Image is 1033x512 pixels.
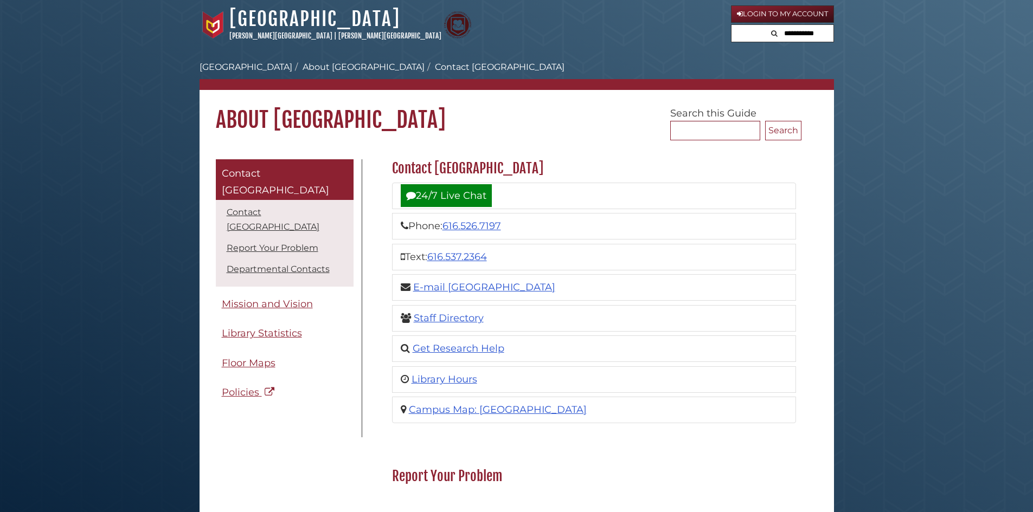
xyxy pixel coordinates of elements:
[401,184,492,207] a: 24/7 Live Chat
[414,312,484,324] a: Staff Directory
[222,298,313,310] span: Mission and Vision
[392,244,796,270] li: Text:
[731,5,834,23] a: Login to My Account
[392,213,796,239] li: Phone:
[229,7,400,31] a: [GEOGRAPHIC_DATA]
[442,220,501,232] a: 616.526.7197
[216,292,354,316] a: Mission and Vision
[222,167,329,197] span: Contact [GEOGRAPHIC_DATA]
[765,121,801,140] button: Search
[427,251,487,263] a: 616.537.2364
[425,61,564,74] li: Contact [GEOGRAPHIC_DATA]
[216,159,354,410] div: Guide Pages
[334,31,337,40] span: |
[222,357,275,369] span: Floor Maps
[216,159,354,200] a: Contact [GEOGRAPHIC_DATA]
[227,264,330,274] a: Departmental Contacts
[229,31,332,40] a: [PERSON_NAME][GEOGRAPHIC_DATA]
[412,373,477,385] a: Library Hours
[200,11,227,38] img: Calvin University
[216,380,354,405] a: Policies
[768,25,781,40] button: Search
[303,62,425,72] a: About [GEOGRAPHIC_DATA]
[227,207,319,232] a: Contact [GEOGRAPHIC_DATA]
[338,31,441,40] a: [PERSON_NAME][GEOGRAPHIC_DATA]
[227,243,318,253] a: Report Your Problem
[387,160,801,177] h2: Contact [GEOGRAPHIC_DATA]
[444,11,471,38] img: Calvin Theological Seminary
[409,404,587,416] a: Campus Map: [GEOGRAPHIC_DATA]
[200,90,834,133] h1: About [GEOGRAPHIC_DATA]
[216,321,354,346] a: Library Statistics
[413,342,504,354] a: Get Research Help
[216,351,354,375] a: Floor Maps
[222,327,302,339] span: Library Statistics
[200,62,292,72] a: [GEOGRAPHIC_DATA]
[387,468,801,485] h2: Report Your Problem
[222,386,259,398] span: Policies
[413,281,555,293] a: E-mail [GEOGRAPHIC_DATA]
[200,61,834,90] nav: breadcrumb
[771,30,778,37] i: Search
